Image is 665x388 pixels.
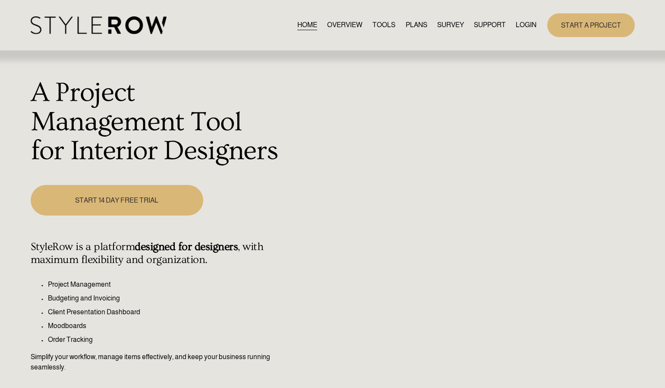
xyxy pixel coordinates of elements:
strong: designed for designers [135,241,238,253]
p: Order Tracking [48,335,280,345]
a: SURVEY [437,19,464,31]
p: Client Presentation Dashboard [48,307,280,317]
a: START A PROJECT [547,13,635,37]
a: HOME [297,19,317,31]
a: OVERVIEW [327,19,362,31]
p: Project Management [48,279,280,290]
span: SUPPORT [474,20,506,30]
a: folder dropdown [474,19,506,31]
p: Simplify your workflow, manage items effectively, and keep your business running seamlessly. [31,352,280,372]
a: PLANS [406,19,427,31]
h4: StyleRow is a platform , with maximum flexibility and organization. [31,241,280,266]
a: START 14 DAY FREE TRIAL [31,185,203,216]
p: Moodboards [48,321,280,331]
a: LOGIN [516,19,536,31]
a: TOOLS [372,19,395,31]
h1: A Project Management Tool for Interior Designers [31,78,280,166]
p: Budgeting and Invoicing [48,293,280,304]
img: StyleRow [31,16,167,34]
